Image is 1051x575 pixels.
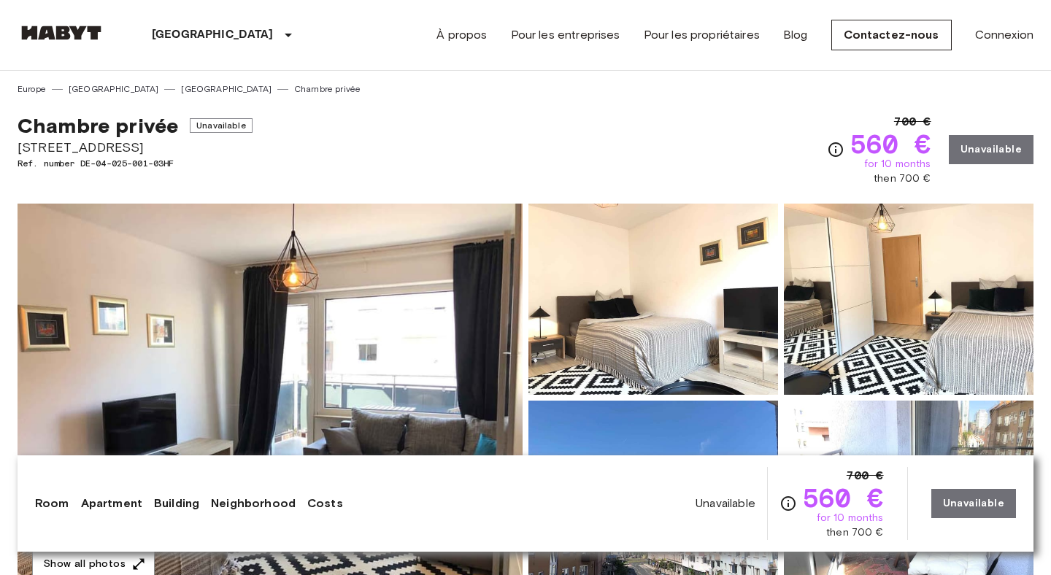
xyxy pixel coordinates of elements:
a: Pour les entreprises [511,26,620,44]
span: Ref. number DE-04-025-001-03HF [18,157,253,170]
span: then 700 € [874,171,931,186]
span: 560 € [803,485,884,511]
a: Europe [18,82,46,96]
svg: Check cost overview for full price breakdown. Please note that discounts apply to new joiners onl... [779,495,797,512]
a: Neighborhood [211,495,296,512]
span: [STREET_ADDRESS] [18,138,253,157]
span: 700 € [894,113,931,131]
svg: Check cost overview for full price breakdown. Please note that discounts apply to new joiners onl... [827,141,844,158]
a: À propos [436,26,487,44]
span: then 700 € [826,525,884,540]
img: Picture of unit DE-04-025-001-03HF [784,204,1033,395]
a: Pour les propriétaires [644,26,760,44]
span: Unavailable [696,495,755,512]
a: Apartment [81,495,142,512]
a: Building [154,495,199,512]
p: [GEOGRAPHIC_DATA] [152,26,274,44]
span: for 10 months [864,157,931,171]
a: Chambre privée [294,82,361,96]
img: Habyt [18,26,105,40]
a: [GEOGRAPHIC_DATA] [69,82,159,96]
a: Contactez-nous [831,20,952,50]
span: 560 € [850,131,931,157]
a: Costs [307,495,343,512]
a: Connexion [975,26,1033,44]
span: for 10 months [817,511,884,525]
span: 700 € [847,467,884,485]
a: Blog [783,26,808,44]
span: Chambre privée [18,113,178,138]
a: Room [35,495,69,512]
span: Unavailable [190,118,253,133]
a: [GEOGRAPHIC_DATA] [181,82,272,96]
img: Picture of unit DE-04-025-001-03HF [528,204,778,395]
